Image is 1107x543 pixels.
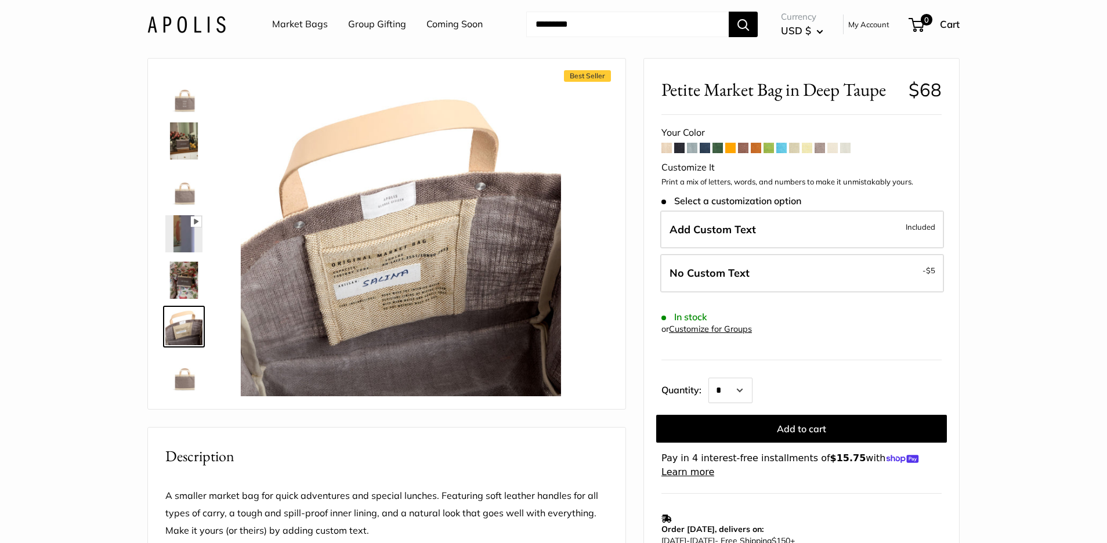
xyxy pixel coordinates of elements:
[660,211,944,249] label: Add Custom Text
[848,17,889,31] a: My Account
[661,524,764,534] strong: Order [DATE], delivers on:
[163,166,205,208] a: Petite Market Bag in Deep Taupe
[165,308,202,345] img: Petite Market Bag in Deep Taupe
[923,263,935,277] span: -
[272,16,328,33] a: Market Bags
[729,12,758,37] button: Search
[165,262,202,299] img: Petite Market Bag in Deep Taupe
[163,259,205,301] a: Petite Market Bag in Deep Taupe
[669,324,752,334] a: Customize for Groups
[656,415,947,443] button: Add to cart
[781,24,811,37] span: USD $
[921,14,932,26] span: 0
[165,122,202,160] img: Petite Market Bag in Deep Taupe
[660,254,944,292] label: Leave Blank
[661,321,752,337] div: or
[163,74,205,115] a: Petite Market Bag in Deep Taupe
[661,374,708,403] label: Quantity:
[781,9,823,25] span: Currency
[940,18,960,30] span: Cart
[909,78,942,101] span: $68
[426,16,483,33] a: Coming Soon
[165,215,202,252] img: Petite Market Bag in Deep Taupe
[926,266,935,275] span: $5
[165,445,608,468] h2: Description
[348,16,406,33] a: Group Gifting
[661,124,942,142] div: Your Color
[526,12,729,37] input: Search...
[661,79,900,100] span: Petite Market Bag in Deep Taupe
[165,76,202,113] img: Petite Market Bag in Deep Taupe
[163,352,205,394] a: Petite Market Bag in Deep Taupe
[564,70,611,82] span: Best Seller
[165,354,202,392] img: Petite Market Bag in Deep Taupe
[781,21,823,40] button: USD $
[147,16,226,32] img: Apolis
[670,266,750,280] span: No Custom Text
[163,213,205,255] a: Petite Market Bag in Deep Taupe
[165,169,202,206] img: Petite Market Bag in Deep Taupe
[241,76,561,396] img: Petite Market Bag in Deep Taupe
[163,120,205,162] a: Petite Market Bag in Deep Taupe
[661,196,801,207] span: Select a customization option
[163,306,205,347] a: Petite Market Bag in Deep Taupe
[906,220,935,234] span: Included
[661,159,942,176] div: Customize It
[165,487,608,540] p: A smaller market bag for quick adventures and special lunches. Featuring soft leather handles for...
[670,223,756,236] span: Add Custom Text
[910,15,960,34] a: 0 Cart
[661,312,707,323] span: In stock
[661,176,942,188] p: Print a mix of letters, words, and numbers to make it unmistakably yours.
